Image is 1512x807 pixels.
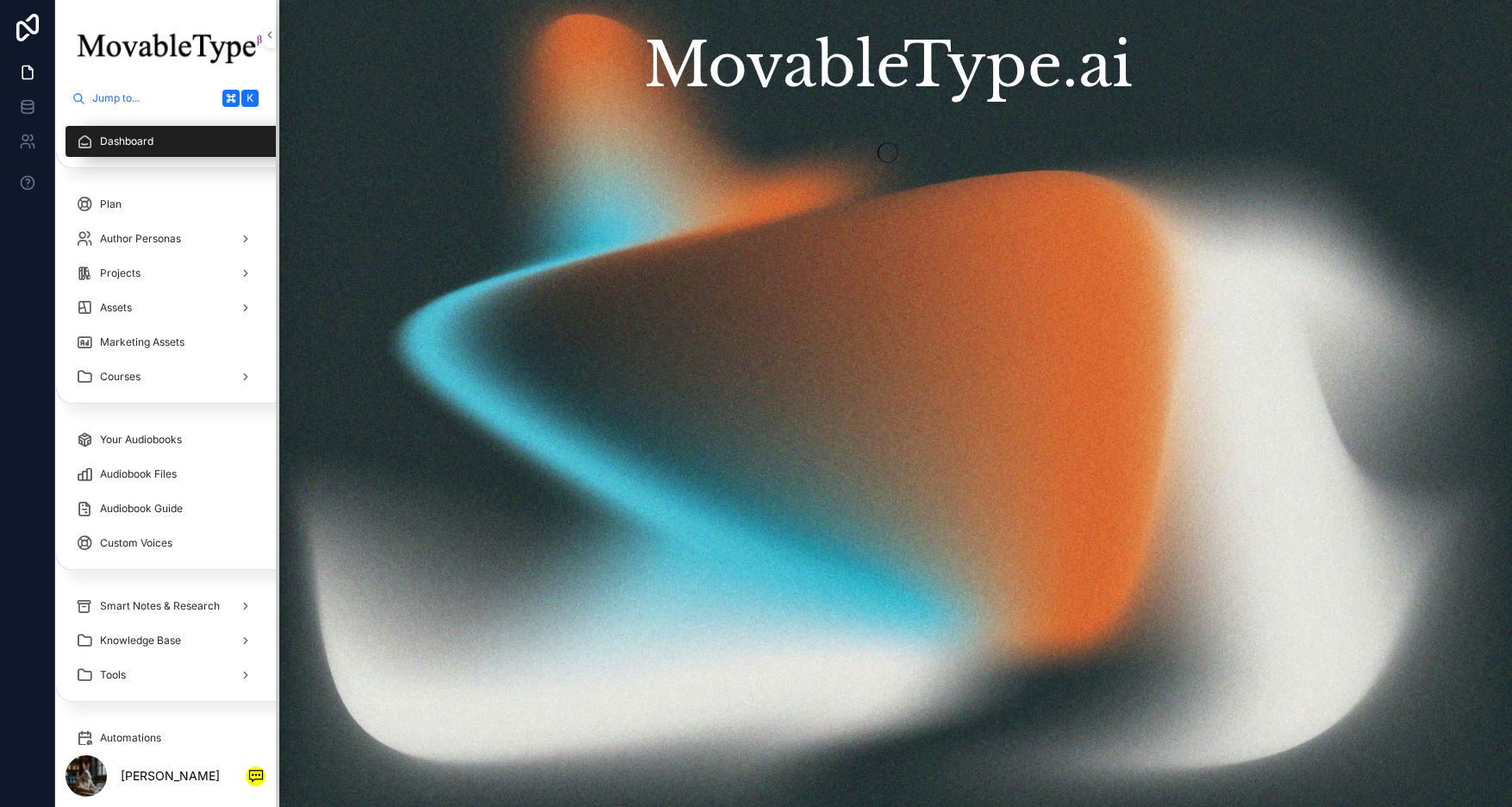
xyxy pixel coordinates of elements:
[66,361,266,392] a: Courses
[243,91,257,105] span: K
[66,292,266,323] a: Assets
[100,731,161,745] span: Automations
[66,493,266,524] a: Audiobook Guide
[100,197,122,211] span: Plan
[100,433,182,447] span: Your Audiobooks
[66,22,266,75] img: App logo
[121,767,220,785] p: [PERSON_NAME]
[66,258,266,289] a: Projects
[100,536,172,550] span: Custom Voices
[100,370,141,384] span: Courses
[92,91,216,105] span: Jump to...
[66,723,266,754] a: Automations
[66,83,266,114] button: Jump to...K
[66,189,266,220] a: Plan
[100,599,220,613] span: Smart Notes & Research
[66,459,266,490] a: Audiobook Files
[66,591,266,622] a: Smart Notes & Research
[100,335,184,349] span: Marketing Assets
[100,502,183,516] span: Audiobook Guide
[100,634,181,647] span: Knowledge Base
[66,625,266,656] a: Knowledge Base
[55,114,276,745] div: scrollable content
[66,660,266,691] a: Tools
[100,668,126,682] span: Tools
[66,223,266,254] a: Author Personas
[66,327,266,358] a: Marketing Assets
[100,134,153,148] span: Dashboard
[66,528,266,559] a: Custom Voices
[66,126,286,157] a: Dashboard
[100,232,181,246] span: Author Personas
[100,467,177,481] span: Audiobook Files
[100,301,132,315] span: Assets
[66,424,266,455] a: Your Audiobooks
[100,266,141,280] span: Projects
